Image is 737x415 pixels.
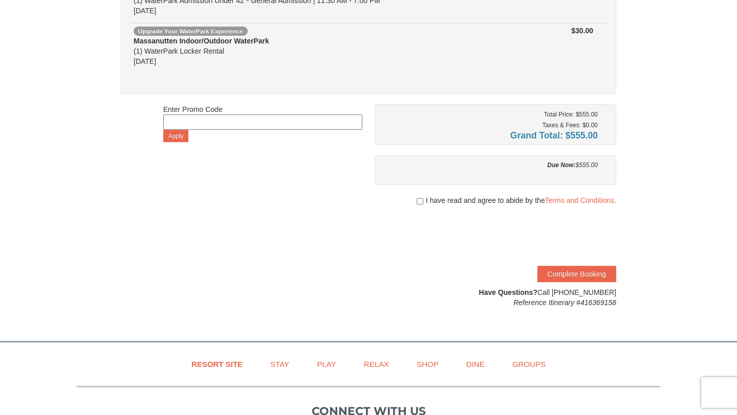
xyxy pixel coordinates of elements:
button: Apply [163,130,189,142]
h4: Grand Total: $555.00 [382,130,598,141]
iframe: reCAPTCHA [461,216,616,256]
button: Complete Booking [537,266,616,282]
small: Taxes & Fees: $0.00 [543,122,598,129]
strong: Massanutten Indoor/Outdoor WaterPark [134,37,269,45]
a: Relax [351,353,402,376]
a: Stay [257,353,302,376]
div: $555.00 [382,160,598,170]
div: Enter Promo Code [163,104,362,142]
a: Resort Site [179,353,255,376]
em: Reference Itinerary #416369158 [513,298,616,307]
div: (1) WaterPark Locker Rental [DATE] [134,36,492,66]
small: Total Price: $555.00 [544,111,598,118]
strong: $30.00 [571,27,593,35]
a: Groups [500,353,558,376]
strong: Have Questions? [479,288,537,296]
a: Dine [453,353,497,376]
a: Shop [404,353,451,376]
a: Terms and Conditions. [545,196,616,204]
div: Call [PHONE_NUMBER] [375,287,616,308]
span: Upgrade Your WaterPark Experience [134,27,248,36]
strong: Due Now: [547,162,575,169]
a: Play [304,353,349,376]
span: I have read and agree to abide by the [426,195,616,205]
